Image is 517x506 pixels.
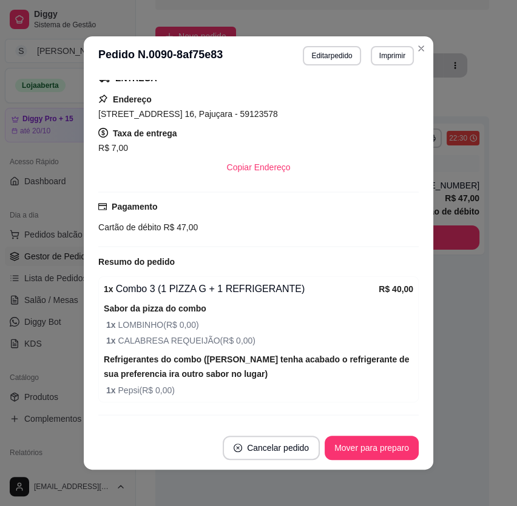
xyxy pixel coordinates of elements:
[379,284,413,294] strong: R$ 40,00
[106,336,118,345] strong: 1 x
[113,95,152,104] strong: Endereço
[98,202,107,211] span: credit-card
[106,385,118,395] strong: 1 x
[98,222,161,232] span: Cartão de débito
[104,355,409,379] strong: Refrigerantes do combo ([PERSON_NAME] tenha acabado o refrigerante de sua preferencia ira outro s...
[411,39,431,58] button: Close
[303,46,360,65] button: Editarpedido
[98,128,108,138] span: dollar
[325,436,419,460] button: Mover para preparo
[371,46,414,65] button: Imprimir
[234,444,242,452] span: close-circle
[112,202,157,211] strong: Pagamento
[106,334,413,347] span: CALABRESA REQUEIJÃO ( R$ 0,00 )
[104,304,206,313] strong: Sabor da pizza do combo
[98,46,223,65] h3: Pedido N. 0090-8af75e83
[223,436,320,460] button: close-circleCancelar pedido
[98,109,278,119] span: [STREET_ADDRESS] 16, Pajuçara - 59123578
[106,320,118,330] strong: 1 x
[98,143,128,153] span: R$ 7,00
[106,384,413,397] span: Pepsi ( R$ 0,00 )
[98,257,175,267] strong: Resumo do pedido
[106,318,413,331] span: LOMBINHO ( R$ 0,00 )
[161,222,198,232] span: R$ 47,00
[113,128,177,138] strong: Taxa de entrega
[104,282,379,296] div: Combo 3 (1 PIZZA G + 1 REFRIGERANTE)
[217,155,300,179] button: Copiar Endereço
[104,284,113,294] strong: 1 x
[98,94,108,104] span: pushpin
